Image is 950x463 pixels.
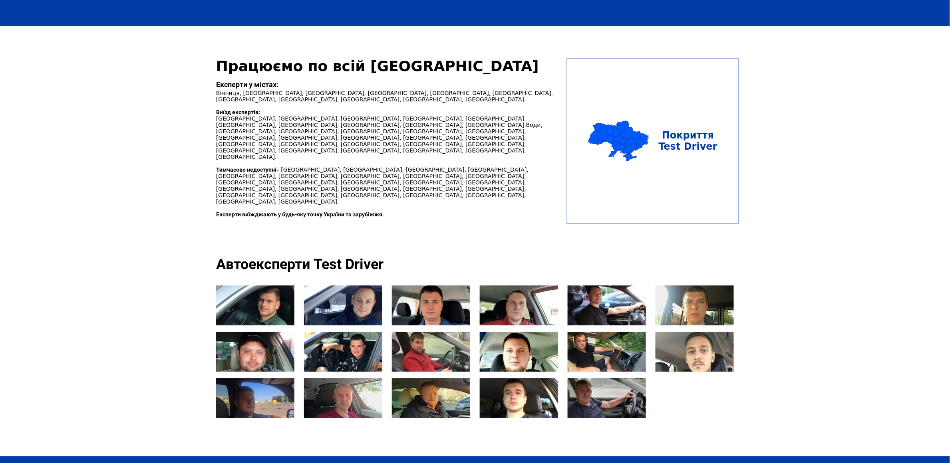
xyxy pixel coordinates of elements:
img: ukraine [588,120,649,161]
strong: Тимчасово недоступні [216,166,276,173]
div: Автоексперти Test Driver [216,256,734,273]
div: Працюємо по всій [GEOGRAPHIC_DATA] [216,58,562,74]
strong: Виїзд експертів: [216,109,260,115]
p: Вінниця, [GEOGRAPHIC_DATA], [GEOGRAPHIC_DATA], [GEOGRAPHIC_DATA], [GEOGRAPHIC_DATA], [GEOGRAPHIC_... [216,79,562,103]
div: Покриття Test Driver [654,130,722,152]
strong: Експерти у містах: [216,80,278,89]
p: – [GEOGRAPHIC_DATA], [GEOGRAPHIC_DATA], [GEOGRAPHIC_DATA], [GEOGRAPHIC_DATA], [GEOGRAPHIC_DATA], ... [216,166,562,205]
p: [GEOGRAPHIC_DATA], [GEOGRAPHIC_DATA], [GEOGRAPHIC_DATA], [GEOGRAPHIC_DATA], [GEOGRAPHIC_DATA], [G... [216,109,562,160]
strong: Експерти виїжджають у будь-яку точку України та зарубіжжя. [216,211,384,218]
